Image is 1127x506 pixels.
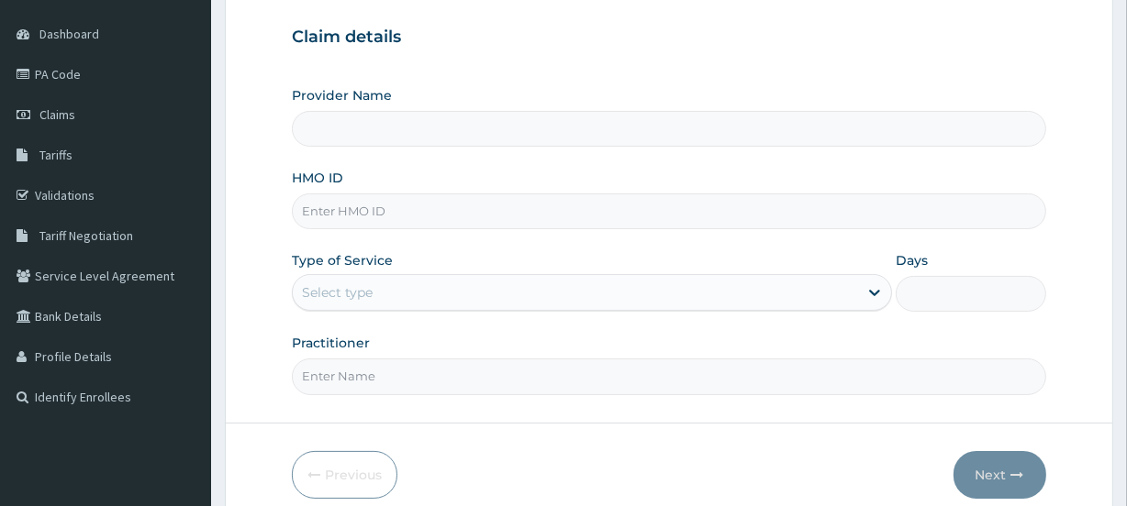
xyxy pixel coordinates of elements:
[292,334,370,352] label: Practitioner
[39,106,75,123] span: Claims
[302,283,373,302] div: Select type
[292,86,392,104] label: Provider Name
[896,251,928,269] label: Days
[292,193,1045,229] input: Enter HMO ID
[292,27,1045,48] h3: Claim details
[292,358,1045,394] input: Enter Name
[292,451,397,499] button: Previous
[292,251,393,269] label: Type of Service
[39,227,133,244] span: Tariff Negotiation
[39,147,73,163] span: Tariffs
[292,169,343,187] label: HMO ID
[954,451,1046,499] button: Next
[39,26,99,42] span: Dashboard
